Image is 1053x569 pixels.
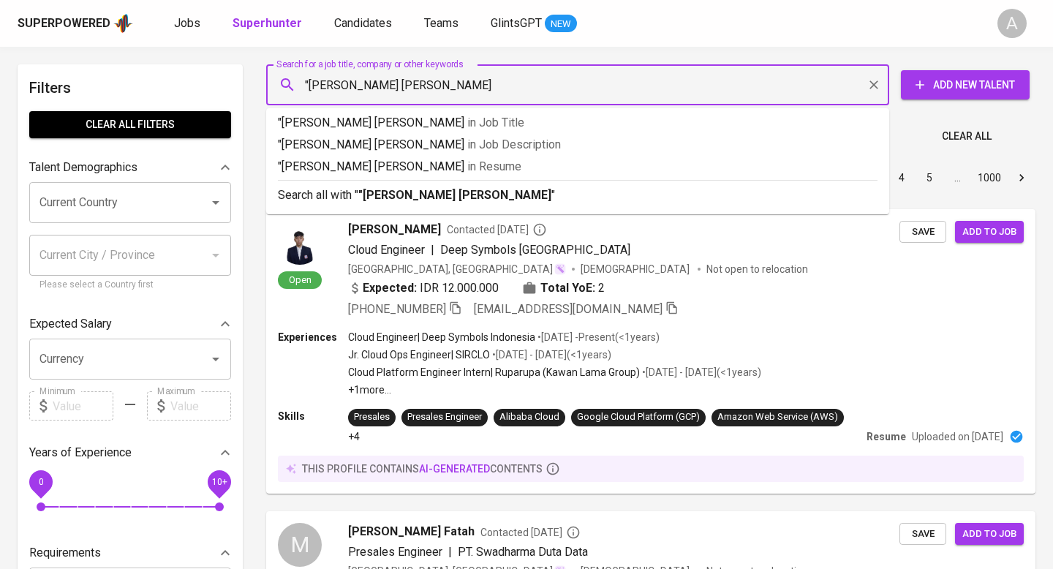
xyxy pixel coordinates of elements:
[424,15,461,33] a: Teams
[29,159,137,176] p: Talent Demographics
[348,429,360,444] p: +4
[499,410,559,424] div: Alibaba Cloud
[545,17,577,31] span: NEW
[717,410,838,424] div: Amazon Web Service (AWS)
[278,523,322,567] div: M
[278,409,348,423] p: Skills
[474,302,663,316] span: [EMAIL_ADDRESS][DOMAIN_NAME]
[532,222,547,237] svg: By Batam recruiter
[912,429,1003,444] p: Uploaded on [DATE]
[419,463,490,475] span: AI-generated
[29,76,231,99] h6: Filters
[358,188,551,202] b: "[PERSON_NAME] [PERSON_NAME]
[113,12,133,34] img: app logo
[890,166,913,189] button: Go to page 4
[581,262,692,276] span: [DEMOGRAPHIC_DATA]
[53,391,113,421] input: Value
[174,15,203,33] a: Jobs
[424,16,458,30] span: Teams
[348,330,535,344] p: Cloud Engineer | Deep Symbols Indonesia
[907,526,939,543] span: Save
[348,279,499,297] div: IDR 12.000.000
[440,243,630,257] span: Deep Symbols [GEOGRAPHIC_DATA]
[334,15,395,33] a: Candidates
[278,136,877,154] p: "[PERSON_NAME] [PERSON_NAME]
[899,221,946,244] button: Save
[29,538,231,568] div: Requirements
[38,477,43,487] span: 0
[29,444,132,461] p: Years of Experience
[706,262,808,276] p: Not open to relocation
[170,391,231,421] input: Value
[29,309,231,339] div: Expected Salary
[278,330,348,344] p: Experiences
[348,347,490,362] p: Jr. Cloud Ops Engineer | SIRCLO
[211,477,227,487] span: 10+
[431,241,434,259] span: |
[467,137,561,151] span: in Job Description
[18,15,110,32] div: Superpowered
[973,166,1005,189] button: Go to page 1000
[302,461,543,476] p: this profile contains contents
[348,365,640,380] p: Cloud Platform Engineer Intern | Ruparupa (Kawan Lama Group)
[278,114,877,132] p: "[PERSON_NAME] [PERSON_NAME]
[598,279,605,297] span: 2
[640,365,761,380] p: • [DATE] - [DATE] ( <1 years )
[458,545,588,559] span: PT. Swadharma Duta Data
[29,315,112,333] p: Expected Salary
[955,221,1024,244] button: Add to job
[467,116,524,129] span: in Job Title
[936,123,997,150] button: Clear All
[913,76,1018,94] span: Add New Talent
[407,410,482,424] div: Presales Engineer
[962,526,1016,543] span: Add to job
[348,383,761,397] p: +1 more ...
[283,274,317,286] span: Open
[41,116,219,134] span: Clear All filters
[39,278,221,293] p: Please select a Country first
[1010,166,1033,189] button: Go to next page
[334,16,392,30] span: Candidates
[233,16,302,30] b: Superhunter
[348,262,566,276] div: [GEOGRAPHIC_DATA], [GEOGRAPHIC_DATA]
[447,222,547,237] span: Contacted [DATE]
[348,221,441,238] span: [PERSON_NAME]
[278,158,877,176] p: "[PERSON_NAME] [PERSON_NAME]
[566,525,581,540] svg: By Batam recruiter
[997,9,1027,38] div: A
[864,75,884,95] button: Clear
[29,153,231,182] div: Talent Demographics
[480,525,581,540] span: Contacted [DATE]
[348,243,425,257] span: Cloud Engineer
[278,186,877,204] p: Search all with " "
[946,170,969,185] div: …
[535,330,660,344] p: • [DATE] - Present ( <1 years )
[901,70,1030,99] button: Add New Talent
[266,209,1035,494] a: Open[PERSON_NAME]Contacted [DATE]Cloud Engineer|Deep Symbols [GEOGRAPHIC_DATA][GEOGRAPHIC_DATA], ...
[491,16,542,30] span: GlintsGPT
[577,410,700,424] div: Google Cloud Platform (GCP)
[955,523,1024,546] button: Add to job
[278,221,322,265] img: 9ced7ca183157b547fd9650c5a337354.png
[467,159,521,173] span: in Resume
[907,224,939,241] span: Save
[490,347,611,362] p: • [DATE] - [DATE] ( <1 years )
[348,545,442,559] span: Presales Engineer
[777,166,1035,189] nav: pagination navigation
[348,302,446,316] span: [PHONE_NUMBER]
[174,16,200,30] span: Jobs
[867,429,906,444] p: Resume
[363,279,417,297] b: Expected:
[29,111,231,138] button: Clear All filters
[29,438,231,467] div: Years of Experience
[348,523,475,540] span: [PERSON_NAME] Fatah
[942,127,992,146] span: Clear All
[205,192,226,213] button: Open
[491,15,577,33] a: GlintsGPT NEW
[354,410,390,424] div: Presales
[962,224,1016,241] span: Add to job
[29,544,101,562] p: Requirements
[540,279,595,297] b: Total YoE:
[205,349,226,369] button: Open
[18,12,133,34] a: Superpoweredapp logo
